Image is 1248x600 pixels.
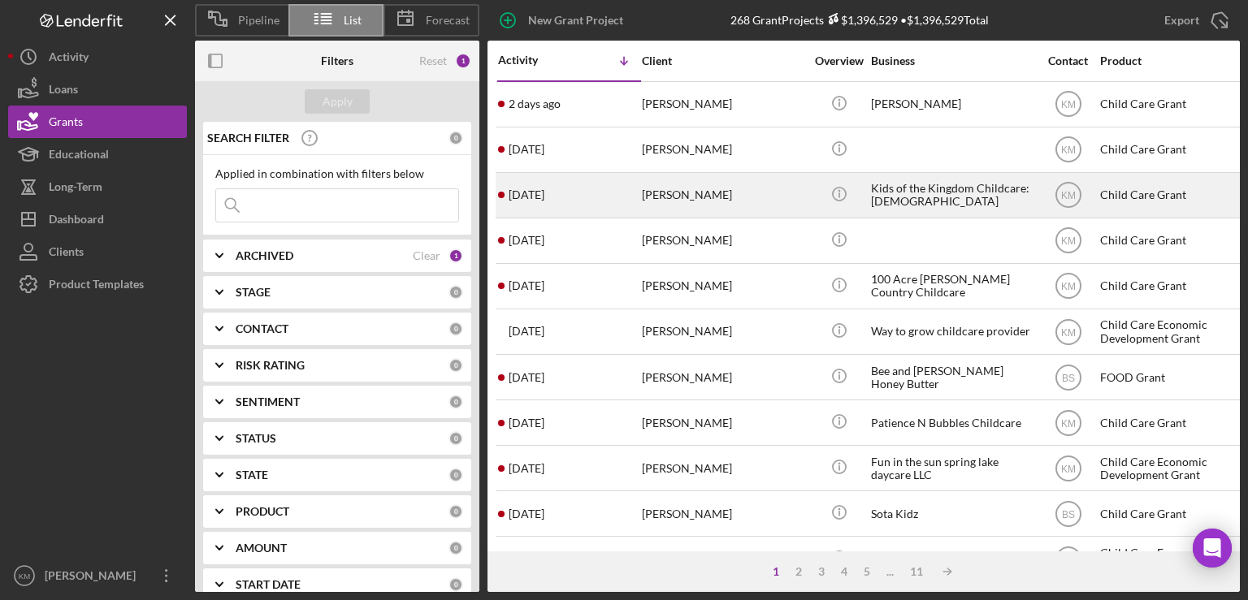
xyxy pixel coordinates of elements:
div: 0 [448,431,463,446]
time: 2025-10-09 23:42 [509,143,544,156]
div: 0 [448,504,463,519]
button: Product Templates [8,268,187,300]
button: Grants [8,106,187,138]
div: [PERSON_NAME] [871,83,1033,126]
div: Mumtaaz Family Child Care [871,537,1033,581]
div: [PERSON_NAME] [642,537,804,581]
div: [PERSON_NAME] [642,310,804,353]
div: [PERSON_NAME] [642,447,804,490]
div: Fun in the sun spring lake daycare LLC [871,447,1033,490]
button: Export [1148,4,1240,37]
text: KM [1061,99,1076,110]
span: Pipeline [238,14,279,27]
div: Reset [419,54,447,67]
button: New Grant Project [487,4,639,37]
div: 1 [455,53,471,69]
div: Export [1164,4,1199,37]
div: Clear [413,249,440,262]
b: CONTACT [236,322,288,335]
div: Activity [49,41,89,77]
button: KM[PERSON_NAME] [8,559,187,592]
text: KM [1061,463,1076,474]
div: Contact [1038,54,1098,67]
div: 0 [448,131,463,145]
button: Educational [8,138,187,171]
button: Long-Term [8,171,187,203]
button: Loans [8,73,187,106]
div: [PERSON_NAME] [642,83,804,126]
b: PRODUCT [236,505,289,518]
time: 2025-09-19 18:45 [509,417,544,429]
div: 0 [448,541,463,555]
div: 0 [448,395,463,409]
div: 0 [448,285,463,300]
time: 2025-10-13 18:48 [509,97,561,110]
div: Patience N Bubbles Childcare [871,401,1033,444]
button: Clients [8,235,187,268]
div: [PERSON_NAME] [642,492,804,535]
text: KM [1061,281,1076,292]
b: ARCHIVED [236,249,293,262]
div: Applied in combination with filters below [215,167,459,180]
div: Sota Kidz [871,492,1033,535]
b: SENTIMENT [236,395,300,408]
b: Filters [321,54,353,67]
div: 5 [856,565,878,578]
div: 2 [787,565,810,578]
div: New Grant Project [528,4,623,37]
div: Educational [49,138,109,175]
div: 11 [902,565,931,578]
div: [PERSON_NAME] [642,219,804,262]
text: BS [1061,372,1074,383]
div: Kids of the Kingdom Childcare: [DEMOGRAPHIC_DATA] [871,174,1033,217]
div: Way to grow childcare provider [871,310,1033,353]
b: RISK RATING [236,359,305,372]
b: STATUS [236,432,276,445]
div: [PERSON_NAME] [642,174,804,217]
div: Overview [808,54,869,67]
button: Activity [8,41,187,73]
time: 2025-09-23 03:41 [509,279,544,292]
div: 0 [448,577,463,592]
time: 2025-09-23 02:24 [509,325,544,338]
div: [PERSON_NAME] [642,356,804,399]
div: 100 Acre [PERSON_NAME] Country Childcare [871,265,1033,308]
div: Product Templates [49,268,144,304]
b: AMOUNT [236,542,287,555]
button: Apply [305,89,370,114]
text: KM [1061,190,1076,201]
div: [PERSON_NAME] [642,128,804,171]
div: ... [878,565,902,578]
div: 0 [448,468,463,482]
text: KM [1061,326,1076,338]
time: 2025-10-09 19:15 [509,188,544,201]
div: 268 Grant Projects • $1,396,529 Total [730,13,989,27]
time: 2025-09-17 19:54 [509,507,544,520]
div: 3 [810,565,833,578]
time: 2025-09-18 15:21 [509,462,544,475]
text: KM [1061,145,1076,156]
div: Grants [49,106,83,142]
button: Dashboard [8,203,187,235]
div: Client [642,54,804,67]
time: 2025-09-21 19:18 [509,371,544,384]
div: 0 [448,358,463,373]
text: BS [1061,508,1074,520]
div: Activity [498,54,570,67]
b: STAGE [236,286,271,299]
time: 2025-10-01 20:30 [509,234,544,247]
div: 0 [448,322,463,336]
div: Loans [49,73,78,110]
b: STATE [236,468,268,481]
div: Long-Term [49,171,102,207]
div: Clients [49,235,84,272]
div: [PERSON_NAME] [642,265,804,308]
